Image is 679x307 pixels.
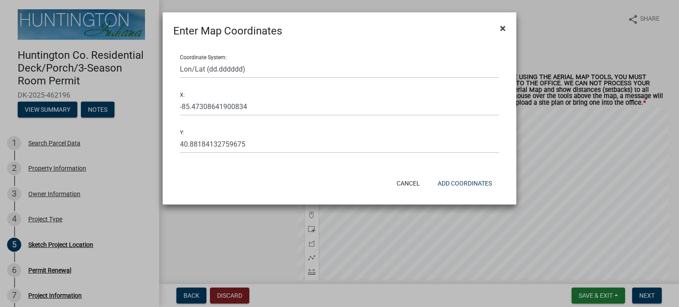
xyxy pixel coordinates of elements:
[389,175,427,191] button: Cancel
[173,23,282,39] h4: Enter Map Coordinates
[431,175,499,191] button: Add Coordinates
[500,22,506,34] span: ×
[493,16,513,41] button: Close
[180,60,499,78] select: Coordinate system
